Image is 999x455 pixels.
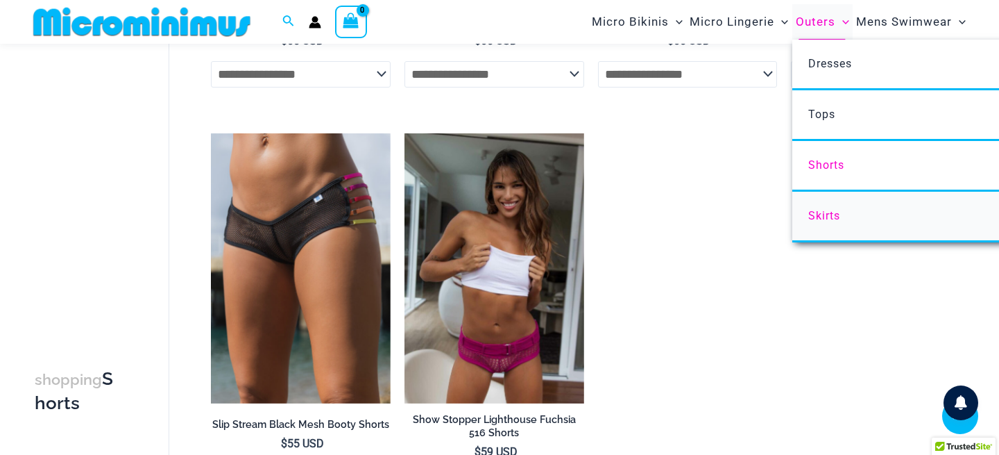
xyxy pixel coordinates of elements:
[669,4,683,40] span: Menu Toggle
[404,133,584,403] a: Lighthouse Fuchsia 516 Shorts 04Lighthouse Fuchsia 516 Shorts 05Lighthouse Fuchsia 516 Shorts 05
[835,4,849,40] span: Menu Toggle
[588,4,686,40] a: Micro BikinisMenu ToggleMenu Toggle
[211,133,391,403] img: Slip Stream Black Multi 5024 Shorts 0
[808,209,840,222] span: Skirts
[281,34,324,47] bdi: 65 USD
[808,108,835,121] span: Tops
[592,4,669,40] span: Micro Bikinis
[404,413,584,445] a: Show Stopper Lighthouse Fuchsia 516 Shorts
[792,4,853,40] a: OutersMenu ToggleMenu Toggle
[28,6,256,38] img: MM SHOP LOGO FLAT
[404,133,584,403] img: Lighthouse Fuchsia 516 Shorts 04
[211,418,391,431] h2: Slip Stream Black Mesh Booty Shorts
[853,4,969,40] a: Mens SwimwearMenu ToggleMenu Toggle
[281,34,287,47] span: $
[335,6,367,38] a: View Shopping Cart, empty
[667,34,710,47] bdi: 65 USD
[35,371,102,388] span: shopping
[856,4,952,40] span: Mens Swimwear
[211,133,391,403] a: Slip Stream Black Multi 5024 Shorts 0Slip Stream Black Multi 5024 Shorts 05Slip Stream Black Mult...
[952,4,966,40] span: Menu Toggle
[690,4,774,40] span: Micro Lingerie
[35,367,120,415] h3: Shorts
[404,413,584,439] h2: Show Stopper Lighthouse Fuchsia 516 Shorts
[281,437,287,450] span: $
[475,34,481,47] span: $
[808,158,844,172] span: Shorts
[475,34,518,47] bdi: 65 USD
[309,16,321,28] a: Account icon link
[281,437,324,450] bdi: 55 USD
[686,4,792,40] a: Micro LingerieMenu ToggleMenu Toggle
[586,2,971,42] nav: Site Navigation
[211,418,391,436] a: Slip Stream Black Mesh Booty Shorts
[774,4,788,40] span: Menu Toggle
[35,47,160,324] iframe: TrustedSite Certified
[667,34,674,47] span: $
[282,13,295,31] a: Search icon link
[796,4,835,40] span: Outers
[808,57,852,70] span: Dresses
